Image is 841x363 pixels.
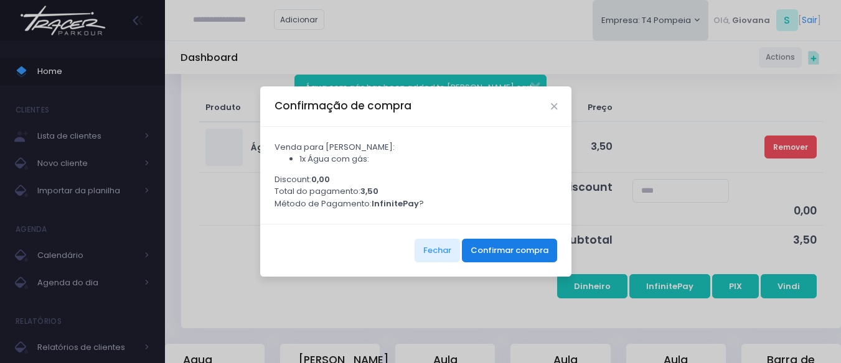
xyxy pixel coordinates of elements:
div: Venda para [PERSON_NAME]: Discount: Total do pagamento: Método de Pagamento: ? [260,127,571,224]
strong: 3,50 [360,185,378,197]
h5: Confirmação de compra [275,98,411,114]
button: Confirmar compra [462,239,557,262]
strong: 0,00 [311,173,330,185]
strong: InfinitePay [372,198,419,209]
li: 1x Água com gás: [299,153,558,165]
button: Close [551,103,557,109]
button: Fechar [415,239,460,262]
